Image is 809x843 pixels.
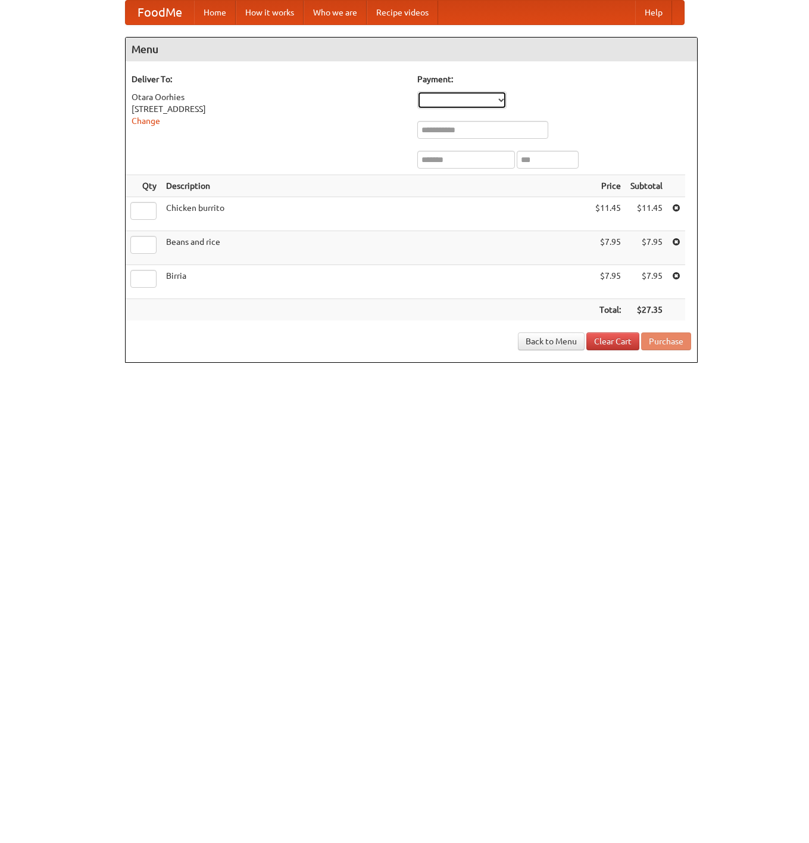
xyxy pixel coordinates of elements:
a: Who we are [304,1,367,24]
td: Birria [161,265,591,299]
td: $11.45 [626,197,667,231]
th: Qty [126,175,161,197]
a: Back to Menu [518,332,585,350]
h4: Menu [126,38,697,61]
a: Clear Cart [586,332,639,350]
h5: Deliver To: [132,73,405,85]
a: FoodMe [126,1,194,24]
th: $27.35 [626,299,667,321]
td: $7.95 [626,265,667,299]
div: Otara Oorhies [132,91,405,103]
td: Chicken burrito [161,197,591,231]
th: Subtotal [626,175,667,197]
td: $11.45 [591,197,626,231]
a: Recipe videos [367,1,438,24]
td: $7.95 [626,231,667,265]
th: Description [161,175,591,197]
td: $7.95 [591,231,626,265]
a: How it works [236,1,304,24]
td: Beans and rice [161,231,591,265]
td: $7.95 [591,265,626,299]
h5: Payment: [417,73,691,85]
a: Home [194,1,236,24]
th: Total: [591,299,626,321]
button: Purchase [641,332,691,350]
a: Help [635,1,672,24]
div: [STREET_ADDRESS] [132,103,405,115]
a: Change [132,116,160,126]
th: Price [591,175,626,197]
